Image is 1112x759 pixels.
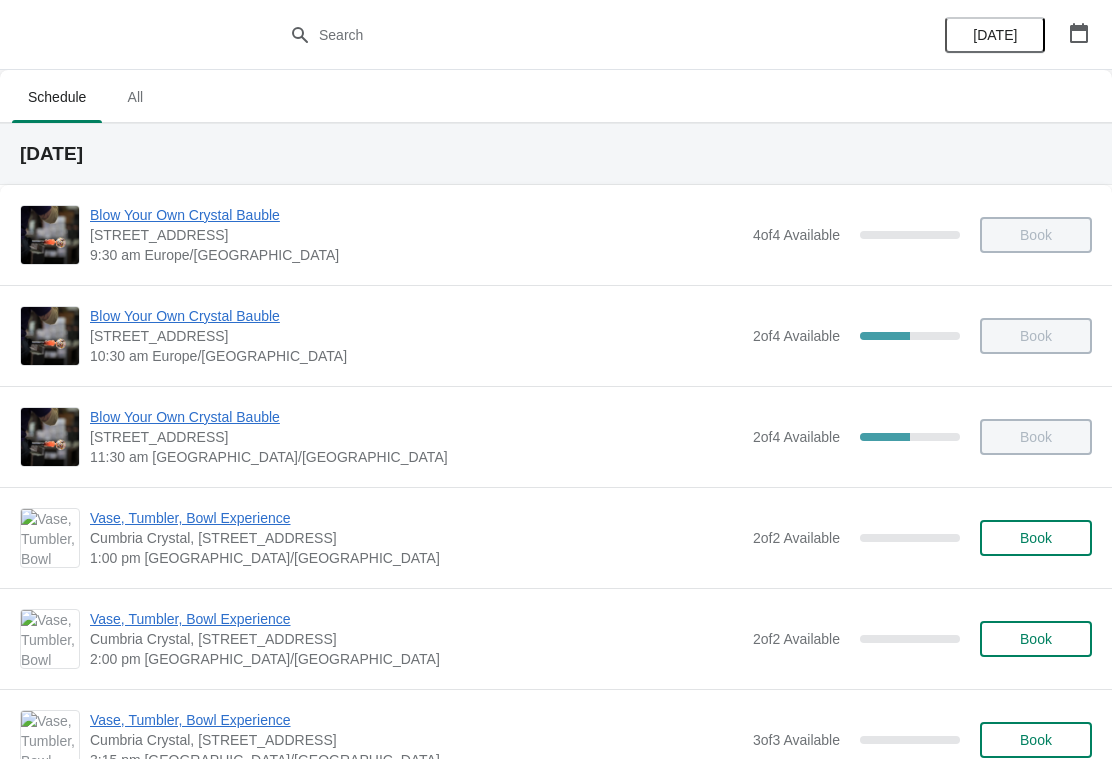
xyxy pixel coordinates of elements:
[90,649,743,669] span: 2:00 pm [GEOGRAPHIC_DATA]/[GEOGRAPHIC_DATA]
[90,326,743,346] span: [STREET_ADDRESS]
[21,408,79,466] img: Blow Your Own Crystal Bauble | Cumbria Crystal, Canal Street, Ulverston LA12 7LB, UK | 11:30 am E...
[980,621,1092,657] button: Book
[90,306,743,326] span: Blow Your Own Crystal Bauble
[90,609,743,629] span: Vase, Tumbler, Bowl Experience
[20,144,1092,164] h2: [DATE]
[753,429,840,445] span: 2 of 4 Available
[753,227,840,243] span: 4 of 4 Available
[1020,732,1052,748] span: Book
[90,447,743,467] span: 11:30 am [GEOGRAPHIC_DATA]/[GEOGRAPHIC_DATA]
[21,206,79,264] img: Blow Your Own Crystal Bauble | Cumbria Crystal, Canal Street, Ulverston LA12 7LB, UK | 9:30 am Eu...
[90,245,743,265] span: 9:30 am Europe/[GEOGRAPHIC_DATA]
[90,205,743,225] span: Blow Your Own Crystal Bauble
[980,520,1092,556] button: Book
[1020,530,1052,546] span: Book
[90,730,743,750] span: Cumbria Crystal, [STREET_ADDRESS]
[1020,631,1052,647] span: Book
[753,631,840,647] span: 2 of 2 Available
[753,732,840,748] span: 3 of 3 Available
[90,710,743,730] span: Vase, Tumbler, Bowl Experience
[110,79,160,115] span: All
[90,528,743,548] span: Cumbria Crystal, [STREET_ADDRESS]
[753,328,840,344] span: 2 of 4 Available
[753,530,840,546] span: 2 of 2 Available
[973,27,1017,43] span: [DATE]
[90,629,743,649] span: Cumbria Crystal, [STREET_ADDRESS]
[318,17,834,53] input: Search
[21,509,79,567] img: Vase, Tumbler, Bowl Experience | Cumbria Crystal, Unit 4 Canal Street, Ulverston LA12 7LB, UK | 1...
[21,610,79,668] img: Vase, Tumbler, Bowl Experience | Cumbria Crystal, Unit 4 Canal Street, Ulverston LA12 7LB, UK | 2...
[980,722,1092,758] button: Book
[90,548,743,568] span: 1:00 pm [GEOGRAPHIC_DATA]/[GEOGRAPHIC_DATA]
[90,225,743,245] span: [STREET_ADDRESS]
[90,508,743,528] span: Vase, Tumbler, Bowl Experience
[945,17,1045,53] button: [DATE]
[12,79,102,115] span: Schedule
[90,346,743,366] span: 10:30 am Europe/[GEOGRAPHIC_DATA]
[90,427,743,447] span: [STREET_ADDRESS]
[90,407,743,427] span: Blow Your Own Crystal Bauble
[21,307,79,365] img: Blow Your Own Crystal Bauble | Cumbria Crystal, Canal Street, Ulverston LA12 7LB, UK | 10:30 am E...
